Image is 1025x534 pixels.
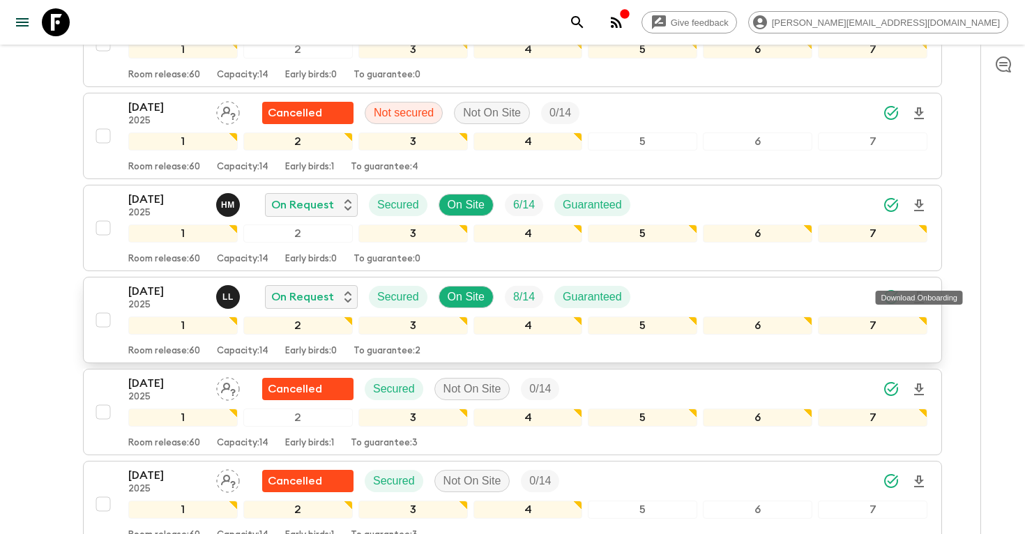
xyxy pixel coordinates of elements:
[883,381,899,397] svg: Synced Successfully
[285,438,334,449] p: Early birds: 1
[513,197,535,213] p: 6 / 14
[439,286,494,308] div: On Site
[818,132,927,151] div: 7
[243,409,353,427] div: 2
[703,40,812,59] div: 6
[354,254,420,265] p: To guarantee: 0
[883,473,899,489] svg: Synced Successfully
[473,316,583,335] div: 4
[818,409,927,427] div: 7
[563,197,622,213] p: Guaranteed
[285,346,337,357] p: Early birds: 0
[563,8,591,36] button: search adventures
[358,132,468,151] div: 3
[271,289,334,305] p: On Request
[128,300,205,311] p: 2025
[128,438,200,449] p: Room release: 60
[217,254,268,265] p: Capacity: 14
[365,378,423,400] div: Secured
[549,105,571,121] p: 0 / 14
[505,194,543,216] div: Trip Fill
[128,283,205,300] p: [DATE]
[911,473,927,490] svg: Download Onboarding
[351,162,418,173] p: To guarantee: 4
[285,70,337,81] p: Early birds: 0
[377,197,419,213] p: Secured
[439,194,494,216] div: On Site
[217,438,268,449] p: Capacity: 14
[588,409,697,427] div: 5
[434,470,510,492] div: Not On Site
[128,116,205,127] p: 2025
[369,286,427,308] div: Secured
[216,289,243,300] span: Luis Lobos
[268,105,322,121] p: Cancelled
[434,378,510,400] div: Not On Site
[703,132,812,151] div: 6
[883,197,899,213] svg: Synced Successfully
[262,378,354,400] div: Flash Pack cancellation
[222,291,234,303] p: L L
[351,438,418,449] p: To guarantee: 3
[473,40,583,59] div: 4
[221,199,235,211] p: H M
[641,11,737,33] a: Give feedback
[911,381,927,398] svg: Download Onboarding
[128,346,200,357] p: Room release: 60
[216,473,240,485] span: Assign pack leader
[588,132,697,151] div: 5
[369,194,427,216] div: Secured
[216,197,243,208] span: Hob Medina
[588,316,697,335] div: 5
[764,17,1008,28] span: [PERSON_NAME][EMAIL_ADDRESS][DOMAIN_NAME]
[663,17,736,28] span: Give feedback
[216,193,243,217] button: HM
[703,316,812,335] div: 6
[377,289,419,305] p: Secured
[243,501,353,519] div: 2
[358,40,468,59] div: 3
[128,162,200,173] p: Room release: 60
[703,501,812,519] div: 6
[883,105,899,121] svg: Synced Successfully
[703,409,812,427] div: 6
[505,286,543,308] div: Trip Fill
[285,162,334,173] p: Early birds: 1
[217,70,268,81] p: Capacity: 14
[748,11,1008,33] div: [PERSON_NAME][EMAIL_ADDRESS][DOMAIN_NAME]
[473,409,583,427] div: 4
[818,224,927,243] div: 7
[128,40,238,59] div: 1
[216,285,243,309] button: LL
[128,375,205,392] p: [DATE]
[262,102,354,124] div: Unable to secure
[83,369,942,455] button: [DATE]2025Assign pack leaderFlash Pack cancellationSecuredNot On SiteTrip Fill1234567Room release...
[243,316,353,335] div: 2
[243,224,353,243] div: 2
[128,484,205,495] p: 2025
[513,289,535,305] p: 8 / 14
[358,224,468,243] div: 3
[358,316,468,335] div: 3
[818,501,927,519] div: 7
[268,473,322,489] p: Cancelled
[243,40,353,59] div: 2
[374,105,434,121] p: Not secured
[243,132,353,151] div: 2
[216,381,240,392] span: Assign pack leader
[354,70,420,81] p: To guarantee: 0
[365,102,443,124] div: Not secured
[365,470,423,492] div: Secured
[8,8,36,36] button: menu
[454,102,530,124] div: Not On Site
[128,409,238,427] div: 1
[128,224,238,243] div: 1
[128,392,205,403] p: 2025
[268,381,322,397] p: Cancelled
[473,501,583,519] div: 4
[216,105,240,116] span: Assign pack leader
[473,224,583,243] div: 4
[911,105,927,122] svg: Download Onboarding
[448,197,485,213] p: On Site
[83,93,942,179] button: [DATE]2025Assign pack leaderUnable to secureNot securedNot On SiteTrip Fill1234567Room release:60...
